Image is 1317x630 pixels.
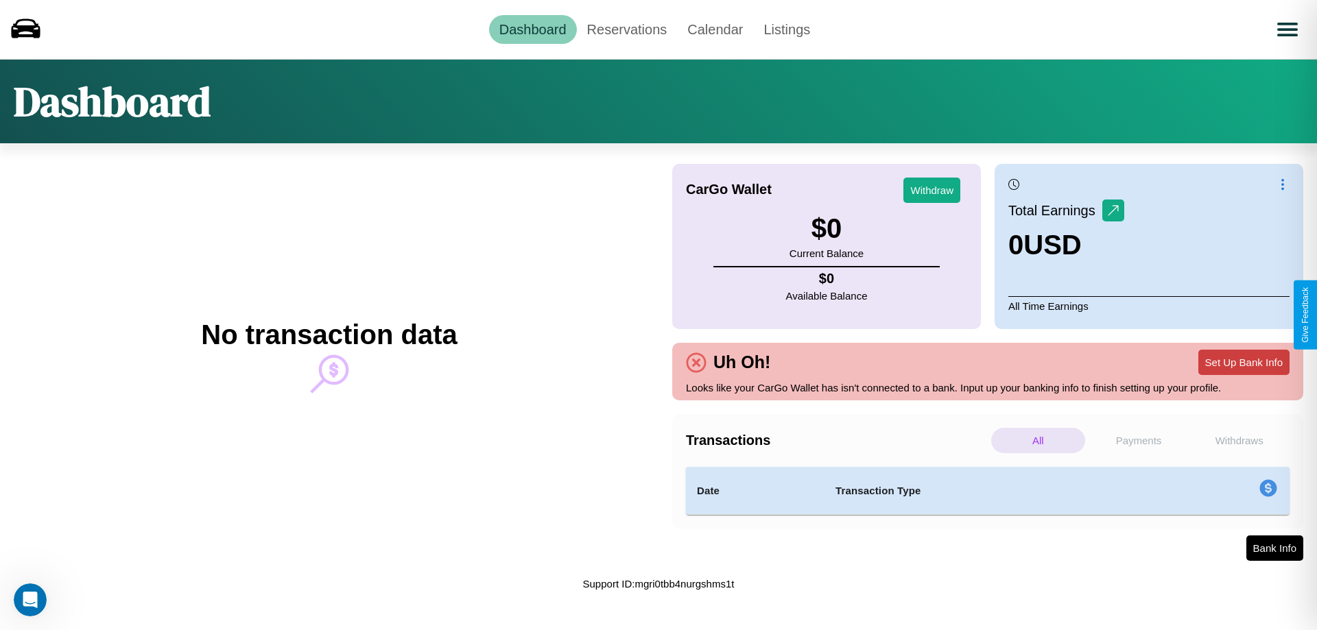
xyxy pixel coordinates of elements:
[991,428,1085,453] p: All
[786,287,868,305] p: Available Balance
[1008,230,1124,261] h3: 0 USD
[1198,350,1290,375] button: Set Up Bank Info
[707,352,777,372] h4: Uh Oh!
[786,271,868,287] h4: $ 0
[686,433,988,448] h4: Transactions
[489,15,577,44] a: Dashboard
[753,15,820,44] a: Listings
[686,182,772,197] h4: CarGo Wallet
[1192,428,1286,453] p: Withdraws
[677,15,753,44] a: Calendar
[903,178,960,203] button: Withdraw
[1008,296,1290,315] p: All Time Earnings
[1092,428,1186,453] p: Payments
[1301,287,1310,343] div: Give Feedback
[14,583,47,616] iframe: Intercom live chat
[686,378,1290,397] p: Looks like your CarGo Wallet has isn't connected to a bank. Input up your banking info to finish ...
[1008,198,1102,223] p: Total Earnings
[201,319,457,350] h2: No transaction data
[577,15,678,44] a: Reservations
[1268,10,1307,49] button: Open menu
[14,73,211,130] h1: Dashboard
[835,483,1147,499] h4: Transaction Type
[790,244,864,263] p: Current Balance
[686,467,1290,515] table: simple table
[583,574,735,593] p: Support ID: mgri0tbb4nurgshms1t
[1246,535,1303,561] button: Bank Info
[697,483,814,499] h4: Date
[790,213,864,244] h3: $ 0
